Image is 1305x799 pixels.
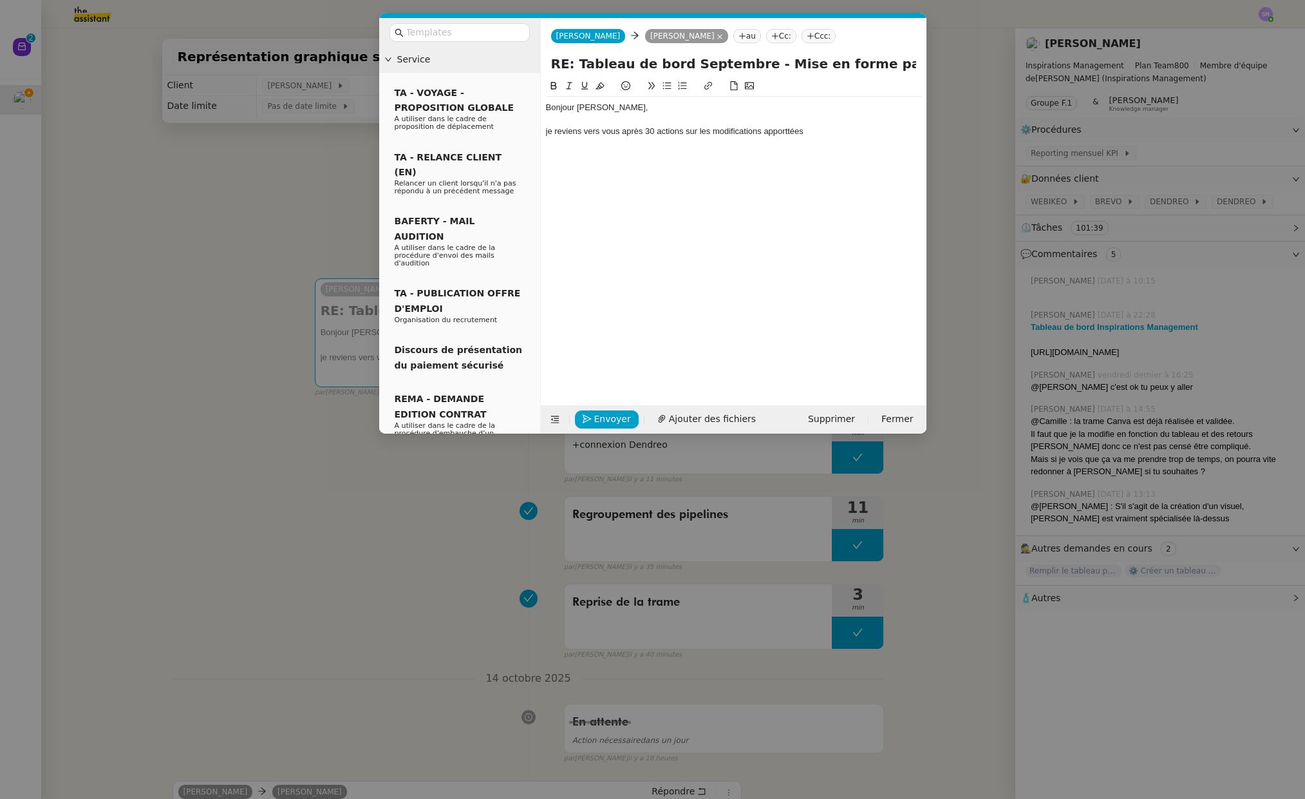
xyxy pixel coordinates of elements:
span: Supprimer [808,412,855,427]
span: Organisation du recrutement [395,316,498,324]
span: REMA - DEMANDE EDITION CONTRAT [395,394,487,419]
span: Envoyer [594,412,631,427]
nz-tag: Cc: [766,29,796,43]
span: BAFERTY - MAIL AUDITION [395,216,475,241]
nz-tag: [PERSON_NAME] [645,29,728,43]
span: TA - RELANCE CLIENT (EN) [395,152,502,177]
nz-tag: au [733,29,761,43]
div: je reviens vers vous après 30 actions sur les modifications apporttées [546,126,921,137]
button: Ajouter des fichiers [650,410,764,428]
div: Bonjour [PERSON_NAME], [546,102,921,113]
button: Supprimer [800,410,863,428]
span: Relancer un client lorsqu'il n'a pas répondu à un précédent message [395,179,516,195]
button: Fermer [874,410,921,428]
button: Envoyer [575,410,639,428]
input: Templates [406,25,522,40]
nz-tag: Ccc: [802,29,836,43]
span: TA - VOYAGE - PROPOSITION GLOBALE [395,88,514,113]
span: A utiliser dans le cadre de la procédure d'envoi des mails d'audition [395,244,496,267]
input: Subject [551,54,916,73]
span: Ajouter des fichiers [669,412,756,427]
span: TA - PUBLICATION OFFRE D'EMPLOI [395,288,521,313]
span: Service [397,52,535,67]
span: A utiliser dans le cadre de la procédure d'embauche d'un nouveau salarié [395,421,496,445]
span: A utiliser dans le cadre de proposition de déplacement [395,115,494,131]
span: Fermer [881,412,913,427]
div: Service [379,47,540,72]
span: Discours de présentation du paiement sécurisé [395,345,523,370]
span: [PERSON_NAME] [556,32,621,41]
